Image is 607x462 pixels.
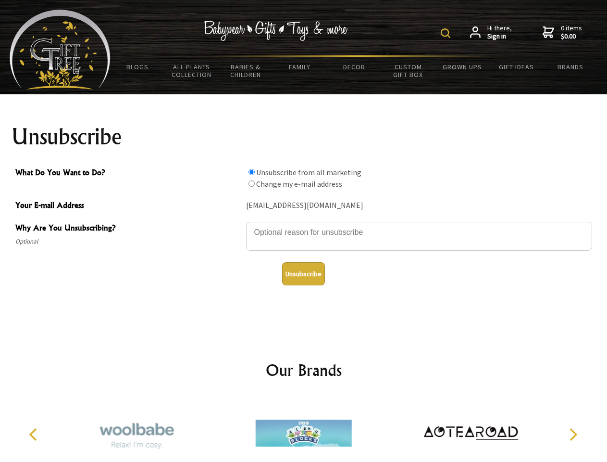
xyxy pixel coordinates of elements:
a: BLOGS [111,57,165,77]
a: Babies & Children [219,57,273,85]
a: All Plants Collection [165,57,219,85]
input: What Do You Want to Do? [248,169,255,175]
span: Why Are You Unsubscribing? [15,222,241,236]
strong: $0.00 [561,32,582,41]
img: product search [441,28,450,38]
a: Family [273,57,327,77]
a: Gift Ideas [489,57,544,77]
button: Previous [24,424,45,445]
a: Hi there,Sign in [470,24,512,41]
label: Unsubscribe from all marketing [256,167,361,177]
label: Change my e-mail address [256,179,342,189]
a: Decor [327,57,381,77]
a: Brands [544,57,598,77]
input: What Do You Want to Do? [248,180,255,187]
a: Custom Gift Box [381,57,435,85]
a: 0 items$0.00 [543,24,582,41]
img: Babyware - Gifts - Toys and more... [10,10,111,90]
button: Next [562,424,583,445]
span: What Do You Want to Do? [15,167,241,180]
textarea: Why Are You Unsubscribing? [246,222,592,251]
span: 0 items [561,24,582,41]
h1: Unsubscribe [12,125,596,148]
h2: Our Brands [19,359,588,382]
a: Grown Ups [435,57,489,77]
strong: Sign in [487,32,512,41]
span: Optional [15,236,241,247]
span: Your E-mail Address [15,199,241,213]
button: Unsubscribe [282,262,325,285]
img: Babywear - Gifts - Toys & more [204,21,348,41]
div: [EMAIL_ADDRESS][DOMAIN_NAME] [246,198,592,213]
span: Hi there, [487,24,512,41]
